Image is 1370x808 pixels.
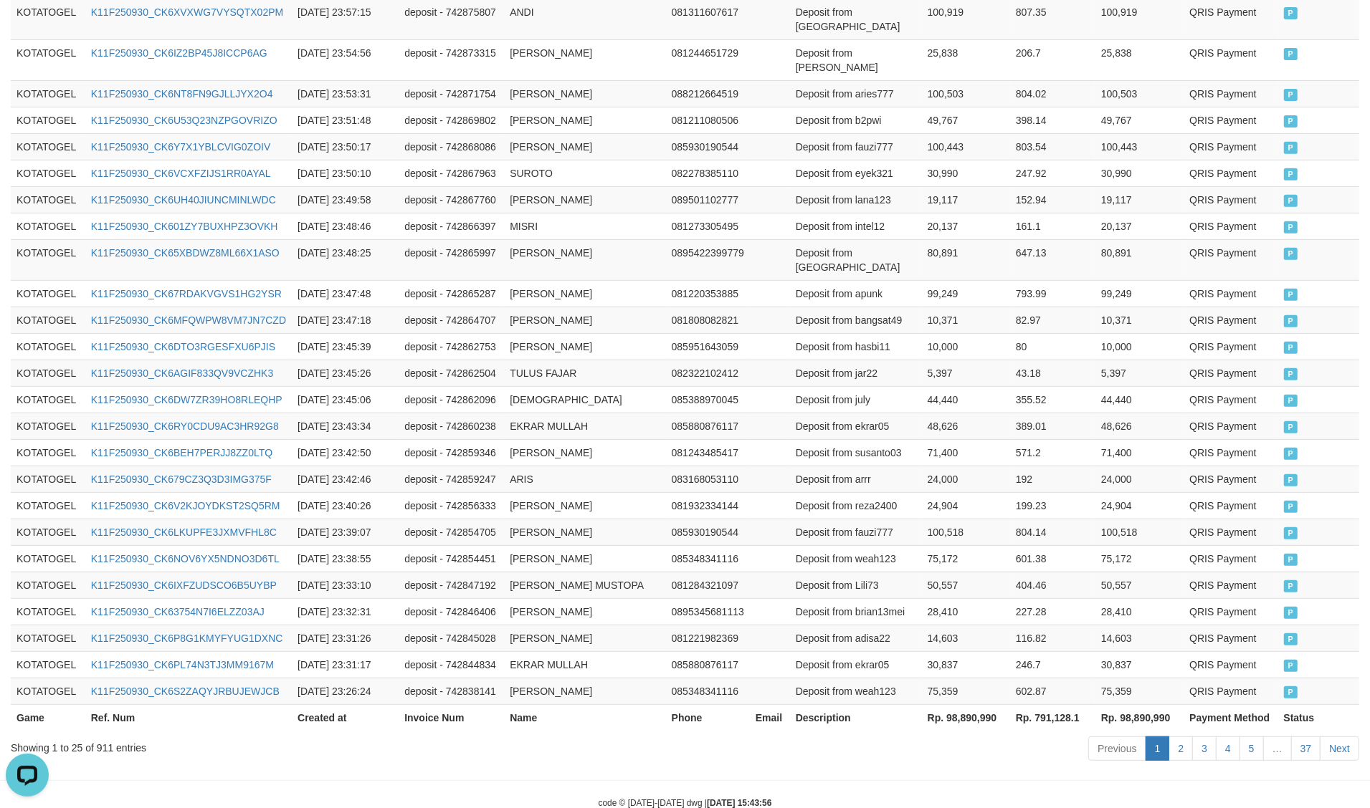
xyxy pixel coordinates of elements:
td: 50,557 [1095,572,1184,598]
td: Deposit from susanto03 [790,439,922,466]
td: 227.28 [1010,598,1095,625]
td: [DATE] 23:38:55 [292,545,399,572]
td: 48,626 [922,413,1010,439]
td: KOTATOGEL [11,239,85,280]
span: PAID [1284,474,1298,486]
td: QRIS Payment [1184,651,1278,678]
span: PAID [1284,660,1298,672]
td: SUROTO [504,160,665,186]
span: PAID [1284,395,1298,407]
td: KOTATOGEL [11,213,85,239]
td: 30,990 [1095,160,1184,186]
span: PAID [1284,221,1298,234]
td: [PERSON_NAME] [504,80,665,107]
td: deposit - 742844834 [399,651,504,678]
td: KOTATOGEL [11,439,85,466]
td: KOTATOGEL [11,545,85,572]
td: 20,137 [1095,213,1184,239]
td: QRIS Payment [1184,186,1278,213]
td: EKRAR MULLAH [504,651,665,678]
a: K11F250930_CK6BEH7PERJJ8ZZ0LTQ [91,447,272,458]
td: 30,837 [1095,651,1184,678]
td: KOTATOGEL [11,413,85,439]
td: QRIS Payment [1184,545,1278,572]
td: 571.2 [1010,439,1095,466]
td: deposit - 742867760 [399,186,504,213]
td: QRIS Payment [1184,519,1278,545]
td: [PERSON_NAME] [504,39,665,80]
a: K11F250930_CK6AGIF833QV9VCZHK3 [91,367,273,379]
a: K11F250930_CK6MFQWPW8VM7JN7CZD [91,314,286,326]
td: deposit - 742864707 [399,307,504,333]
td: deposit - 742871754 [399,80,504,107]
td: [PERSON_NAME] [504,333,665,360]
td: [DATE] 23:54:56 [292,39,399,80]
td: 30,837 [922,651,1010,678]
td: EKRAR MULLAH [504,413,665,439]
td: [DATE] 23:53:31 [292,80,399,107]
a: K11F250930_CK65XBDWZ8ML66X1ASO [91,247,280,259]
td: 50,557 [922,572,1010,598]
td: QRIS Payment [1184,625,1278,651]
td: QRIS Payment [1184,413,1278,439]
td: 75,172 [922,545,1010,572]
td: KOTATOGEL [11,39,85,80]
td: 10,371 [1095,307,1184,333]
td: Deposit from apunk [790,280,922,307]
td: Deposit from aries777 [790,80,922,107]
td: [PERSON_NAME] [504,280,665,307]
td: Deposit from weah123 [790,545,922,572]
span: PAID [1284,368,1298,380]
td: 081211080506 [666,107,750,133]
td: 199.23 [1010,492,1095,519]
td: KOTATOGEL [11,280,85,307]
td: TULUS FAJAR [504,360,665,386]
td: [PERSON_NAME] [504,519,665,545]
td: QRIS Payment [1184,598,1278,625]
td: 24,000 [1095,466,1184,492]
td: 28,410 [922,598,1010,625]
td: 49,767 [1095,107,1184,133]
td: [DATE] 23:49:58 [292,186,399,213]
td: [DATE] 23:45:06 [292,386,399,413]
td: Deposit from lana123 [790,186,922,213]
td: 206.7 [1010,39,1095,80]
td: 24,904 [922,492,1010,519]
td: 5,397 [922,360,1010,386]
td: deposit - 742869802 [399,107,504,133]
td: 081243485417 [666,439,750,466]
td: 48,626 [1095,413,1184,439]
td: KOTATOGEL [11,519,85,545]
td: 43.18 [1010,360,1095,386]
td: [DATE] 23:47:48 [292,280,399,307]
td: [DATE] 23:50:10 [292,160,399,186]
td: 99,249 [922,280,1010,307]
td: KOTATOGEL [11,572,85,598]
td: 49,767 [922,107,1010,133]
td: KOTATOGEL [11,80,85,107]
span: PAID [1284,501,1298,513]
td: KOTATOGEL [11,333,85,360]
td: Deposit from fauzi777 [790,133,922,160]
td: 647.13 [1010,239,1095,280]
a: K11F250930_CK6VCXFZIJS1RR0AYAL [91,168,271,179]
span: PAID [1284,48,1298,60]
td: 20,137 [922,213,1010,239]
td: 100,503 [1095,80,1184,107]
td: 246.7 [1010,651,1095,678]
a: K11F250930_CK6DW7ZR39HO8RLEQHP [91,394,282,405]
a: K11F250930_CK6IZ2BP45J8ICCP6AG [91,47,267,59]
td: 71,400 [922,439,1010,466]
a: K11F250930_CK6Y7X1YBLCVIG0ZOIV [91,141,271,153]
td: Deposit from ekrar05 [790,413,922,439]
td: 99,249 [1095,280,1184,307]
button: Open LiveChat chat widget [6,6,49,49]
td: [DATE] 23:50:17 [292,133,399,160]
td: 085930190544 [666,519,750,545]
td: 247.92 [1010,160,1095,186]
td: QRIS Payment [1184,239,1278,280]
span: PAID [1284,289,1298,301]
td: [PERSON_NAME] [504,625,665,651]
a: 1 [1146,736,1170,761]
span: PAID [1284,580,1298,592]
